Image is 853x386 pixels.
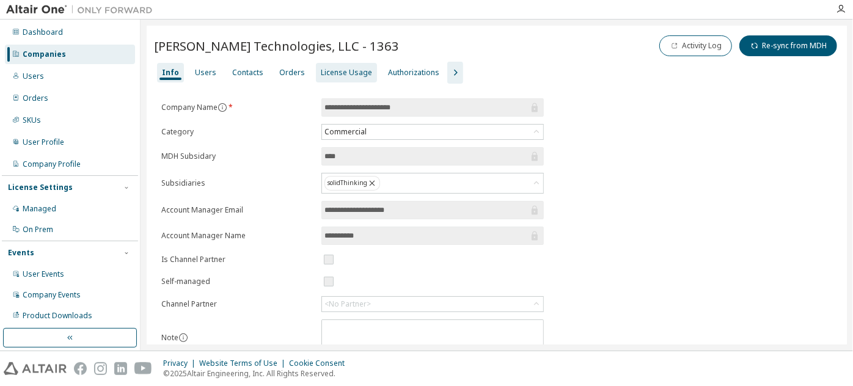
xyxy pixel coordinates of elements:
div: On Prem [23,225,53,235]
img: linkedin.svg [114,362,127,375]
label: Category [161,127,314,137]
label: Self-managed [161,277,314,286]
div: Orders [279,68,305,78]
div: solidThinking [322,173,543,193]
img: youtube.svg [134,362,152,375]
div: License Usage [321,68,372,78]
button: information [178,333,188,343]
img: Altair One [6,4,159,16]
div: Company Profile [23,159,81,169]
div: User Profile [23,137,64,147]
label: Is Channel Partner [161,255,314,264]
img: facebook.svg [74,362,87,375]
div: <No Partner> [322,297,543,311]
div: Managed [23,204,56,214]
div: Privacy [163,359,199,368]
div: Users [195,68,216,78]
span: [PERSON_NAME] Technologies, LLC - 1363 [154,37,399,54]
div: <No Partner> [324,299,371,309]
div: Authorizations [388,68,439,78]
div: solidThinking [324,176,380,191]
label: Company Name [161,103,314,112]
div: Events [8,248,34,258]
label: Subsidiaries [161,178,314,188]
label: MDH Subsidary [161,151,314,161]
img: altair_logo.svg [4,362,67,375]
div: License Settings [8,183,73,192]
button: Activity Log [659,35,732,56]
div: Info [162,68,179,78]
label: Channel Partner [161,299,314,309]
button: information [218,103,227,112]
div: Companies [23,49,66,59]
div: Dashboard [23,27,63,37]
img: instagram.svg [94,362,107,375]
div: Commercial [323,125,368,139]
div: SKUs [23,115,41,125]
label: Account Manager Name [161,231,314,241]
div: User Events [23,269,64,279]
div: Commercial [322,125,543,139]
div: Product Downloads [23,311,92,321]
div: Users [23,71,44,81]
div: Website Terms of Use [199,359,289,368]
p: © 2025 Altair Engineering, Inc. All Rights Reserved. [163,368,352,379]
div: Contacts [232,68,263,78]
label: Note [161,332,178,343]
div: Company Events [23,290,81,300]
label: Account Manager Email [161,205,314,215]
div: Cookie Consent [289,359,352,368]
div: Orders [23,93,48,103]
button: Re-sync from MDH [739,35,837,56]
